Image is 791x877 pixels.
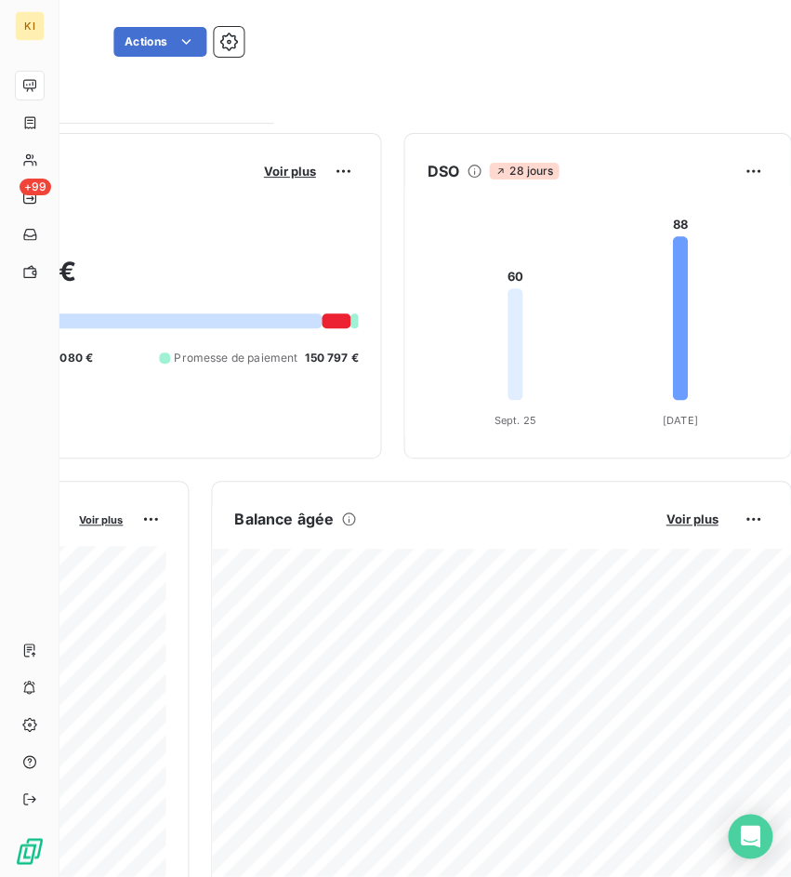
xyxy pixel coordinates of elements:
[257,163,321,179] button: Voir plus
[35,350,92,366] span: 578 080 €
[728,814,772,858] div: Open Intercom Messenger
[494,413,535,426] tspan: Sept. 25
[234,508,334,530] h6: Balance âgée
[15,11,45,41] div: KI
[20,179,51,195] span: +99
[305,350,358,366] span: 150 797 €
[174,350,297,366] span: Promesse de paiement
[660,511,723,527] button: Voir plus
[113,27,206,57] button: Actions
[489,163,559,179] span: 28 jours
[663,413,698,426] tspan: [DATE]
[666,512,718,526] span: Voir plus
[73,511,128,527] button: Voir plus
[427,160,458,182] h6: DSO
[79,513,123,526] span: Voir plus
[15,836,45,866] img: Logo LeanPay
[263,164,315,179] span: Voir plus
